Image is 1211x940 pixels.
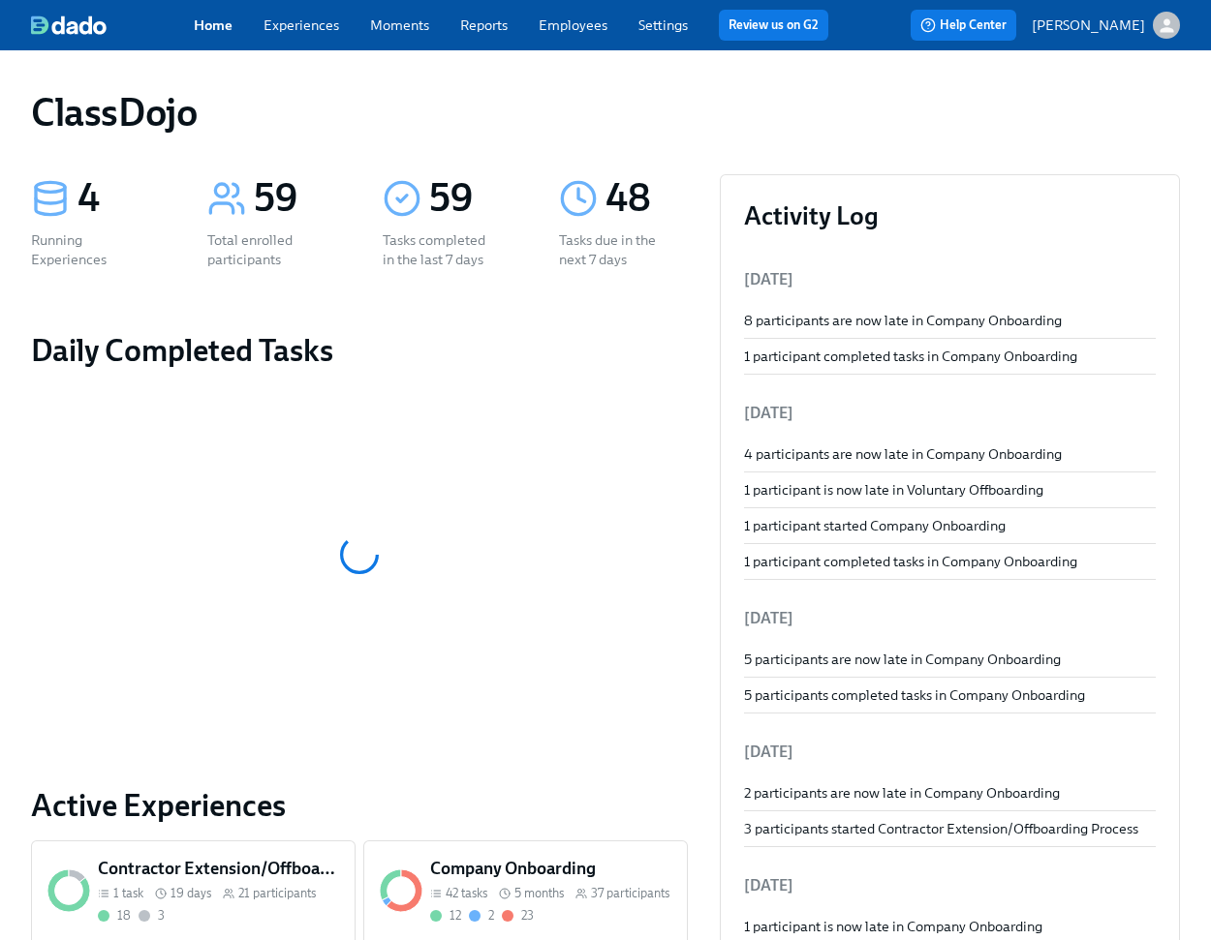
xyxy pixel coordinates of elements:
[383,230,499,269] div: Tasks completed in the last 7 days
[744,552,1157,571] div: 1 participant completed tasks in Company Onboarding
[719,10,828,41] button: Review us on G2
[430,906,461,925] div: Completed all due tasks
[514,884,564,902] span: 5 months
[744,685,1157,705] div: 5 participants completed tasks in Company Onboarding
[744,198,1157,233] h3: Activity Log
[744,444,1157,464] div: 4 participants are now late in Company Onboarding
[521,906,534,925] div: 23
[744,783,1157,803] div: 2 participants are now late in Company Onboarding
[113,884,143,902] span: 1 task
[264,16,339,34] a: Experiences
[450,906,461,925] div: 12
[539,16,607,34] a: Employees
[194,16,233,34] a: Home
[744,347,1157,366] div: 1 participant completed tasks in Company Onboarding
[744,595,1157,642] li: [DATE]
[744,650,1157,669] div: 5 participants are now late in Company Onboarding
[31,230,147,269] div: Running Experiences
[31,331,688,370] h2: Daily Completed Tasks
[238,884,316,902] span: 21 participants
[98,857,340,880] h5: Contractor Extension/Offboarding Process
[254,174,337,223] div: 59
[98,906,131,925] div: Completed all due tasks
[370,16,429,34] a: Moments
[744,270,793,288] span: [DATE]
[1032,12,1180,39] button: [PERSON_NAME]
[207,230,324,269] div: Total enrolled participants
[744,390,1157,437] li: [DATE]
[158,906,165,925] div: 3
[638,16,688,34] a: Settings
[729,15,819,35] a: Review us on G2
[429,174,512,223] div: 59
[559,230,675,269] div: Tasks due in the next 7 days
[744,480,1157,500] div: 1 participant is now late in Voluntary Offboarding
[502,906,534,925] div: With overdue tasks
[430,857,672,880] h5: Company Onboarding
[744,311,1157,330] div: 8 participants are now late in Company Onboarding
[920,15,1007,35] span: Help Center
[446,884,487,902] span: 42 tasks
[469,906,494,925] div: On time with open tasks
[117,906,131,925] div: 18
[31,89,197,136] h1: ClassDojo
[78,174,161,223] div: 4
[744,819,1157,838] div: 3 participants started Contractor Extension/Offboarding Process
[605,174,689,223] div: 48
[31,15,107,35] img: dado
[911,10,1016,41] button: Help Center
[744,917,1157,936] div: 1 participant is now late in Company Onboarding
[31,15,194,35] a: dado
[1032,15,1145,35] p: [PERSON_NAME]
[139,906,165,925] div: Not started
[488,906,494,925] div: 2
[31,786,688,825] a: Active Experiences
[171,884,211,902] span: 19 days
[744,516,1157,535] div: 1 participant started Company Onboarding
[744,729,1157,775] li: [DATE]
[744,863,1157,909] li: [DATE]
[591,884,669,902] span: 37 participants
[460,16,508,34] a: Reports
